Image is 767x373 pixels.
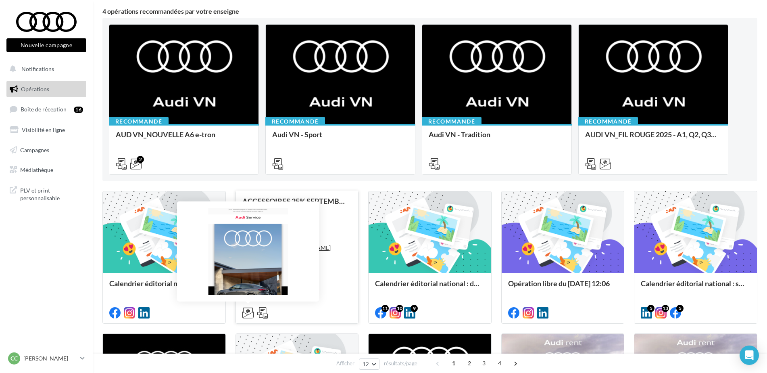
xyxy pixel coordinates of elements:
[242,244,270,251] strong: Affichette :
[265,117,325,126] div: Recommandé
[5,61,85,78] button: Notifications
[137,156,144,163] div: 2
[21,86,49,92] span: Opérations
[116,130,252,147] div: AUD VN_NOUVELLE A6 e-tron
[23,354,77,363] p: [PERSON_NAME]
[740,346,759,365] div: Open Intercom Messenger
[429,130,565,147] div: Audi VN - Tradition
[676,305,684,312] div: 5
[20,146,49,153] span: Campagnes
[375,279,485,295] div: Calendrier éditorial national : du 02.09 au 09.09
[109,117,169,126] div: Recommandé
[21,106,67,113] span: Boîte de réception
[21,65,54,72] span: Notifications
[381,305,389,312] div: 11
[384,360,417,367] span: résultats/page
[242,212,352,260] div: - Postlink - Carrousel - Post GMB
[5,182,88,205] a: PLV et print personnalisable
[5,101,88,118] a: Boîte de réception16
[242,197,352,205] div: ACCESSOIRES 25% SEPTEMBRE - AUDI SERVICE
[6,38,86,52] button: Nouvelle campagne
[20,185,83,202] span: PLV et print personnalisable
[20,166,53,173] span: Médiathèque
[22,126,65,133] span: Visibilité en ligne
[272,130,409,147] div: Audi VN - Sport
[662,305,669,312] div: 13
[242,252,264,259] strong: Emailing
[396,305,403,312] div: 10
[578,117,638,126] div: Recommandé
[5,161,88,178] a: Médiathèque
[6,351,86,366] a: Cc [PERSON_NAME]
[493,357,506,370] span: 4
[5,81,88,98] a: Opérations
[422,117,481,126] div: Recommandé
[336,360,354,367] span: Afficher
[363,361,369,367] span: 12
[5,122,88,138] a: Visibilité en ligne
[585,130,721,147] div: AUDI VN_FIL ROUGE 2025 - A1, Q2, Q3, Q5 et Q4 e-tron
[641,279,750,295] div: Calendrier éditorial national : semaine du 25.08 au 31.08
[74,107,83,113] div: 16
[477,357,490,370] span: 3
[359,358,379,370] button: 12
[10,354,18,363] span: Cc
[447,357,460,370] span: 1
[647,305,654,312] div: 5
[242,212,270,219] strong: Kit SOME :
[411,305,418,312] div: 9
[463,357,476,370] span: 2
[508,279,618,295] div: Opération libre du [DATE] 12:06
[270,244,331,251] a: [URL][DOMAIN_NAME]
[5,142,88,159] a: Campagnes
[102,8,757,15] div: 4 opérations recommandées par votre enseigne
[109,279,219,295] div: Calendrier éditorial national : du 02.09 au 09.09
